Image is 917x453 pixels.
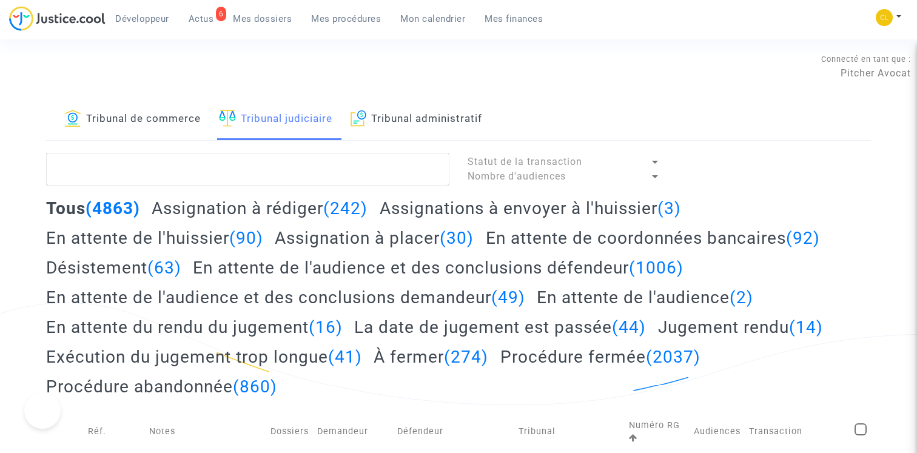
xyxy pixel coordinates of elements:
[64,99,201,140] a: Tribunal de commerce
[380,198,681,219] h2: Assignations à envoyer à l'huissier
[537,287,753,308] h2: En attente de l'audience
[391,10,475,28] a: Mon calendrier
[629,258,684,278] span: (1006)
[152,198,368,219] h2: Assignation à rédiger
[193,257,684,278] h2: En attente de l'audience et des conclusions défendeur
[46,198,140,219] h2: Tous
[440,228,474,248] span: (30)
[115,13,169,24] span: Développeur
[612,317,646,337] span: (44)
[374,346,488,367] h2: À fermer
[468,170,566,182] span: Nombre d'audiences
[468,156,582,167] span: Statut de la transaction
[64,110,81,127] img: icon-banque.svg
[351,110,367,127] img: icon-archive.svg
[106,10,179,28] a: Développeur
[311,13,381,24] span: Mes procédures
[46,317,343,338] h2: En attente du rendu du jugement
[219,99,332,140] a: Tribunal judiciaire
[219,110,236,127] img: icon-faciliter-sm.svg
[46,376,277,397] h2: Procédure abandonnée
[786,228,820,248] span: (92)
[500,346,700,367] h2: Procédure fermée
[233,377,277,397] span: (860)
[351,99,483,140] a: Tribunal administratif
[46,227,263,249] h2: En attente de l'huissier
[730,287,753,307] span: (2)
[658,317,823,338] h2: Jugement rendu
[233,13,292,24] span: Mes dossiers
[400,13,465,24] span: Mon calendrier
[491,287,525,307] span: (49)
[876,9,893,26] img: f0b917ab549025eb3af43f3c4438ad5d
[789,317,823,337] span: (14)
[223,10,301,28] a: Mes dossiers
[147,258,181,278] span: (63)
[475,10,553,28] a: Mes finances
[309,317,343,337] span: (16)
[486,227,820,249] h2: En attente de coordonnées bancaires
[46,346,362,367] h2: Exécution du jugement trop longue
[646,347,700,367] span: (2037)
[354,317,646,338] h2: La date de jugement est passée
[24,392,61,429] iframe: Help Scout Beacon - Open
[46,287,525,308] h2: En attente de l'audience et des conclusions demandeur
[275,227,474,249] h2: Assignation à placer
[821,55,911,64] span: Connecté en tant que :
[86,198,140,218] span: (4863)
[229,228,263,248] span: (90)
[323,198,368,218] span: (242)
[301,10,391,28] a: Mes procédures
[179,10,224,28] a: 6Actus
[9,6,106,31] img: jc-logo.svg
[444,347,488,367] span: (274)
[189,13,214,24] span: Actus
[485,13,543,24] span: Mes finances
[328,347,362,367] span: (41)
[46,257,181,278] h2: Désistement
[657,198,681,218] span: (3)
[216,7,227,21] div: 6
